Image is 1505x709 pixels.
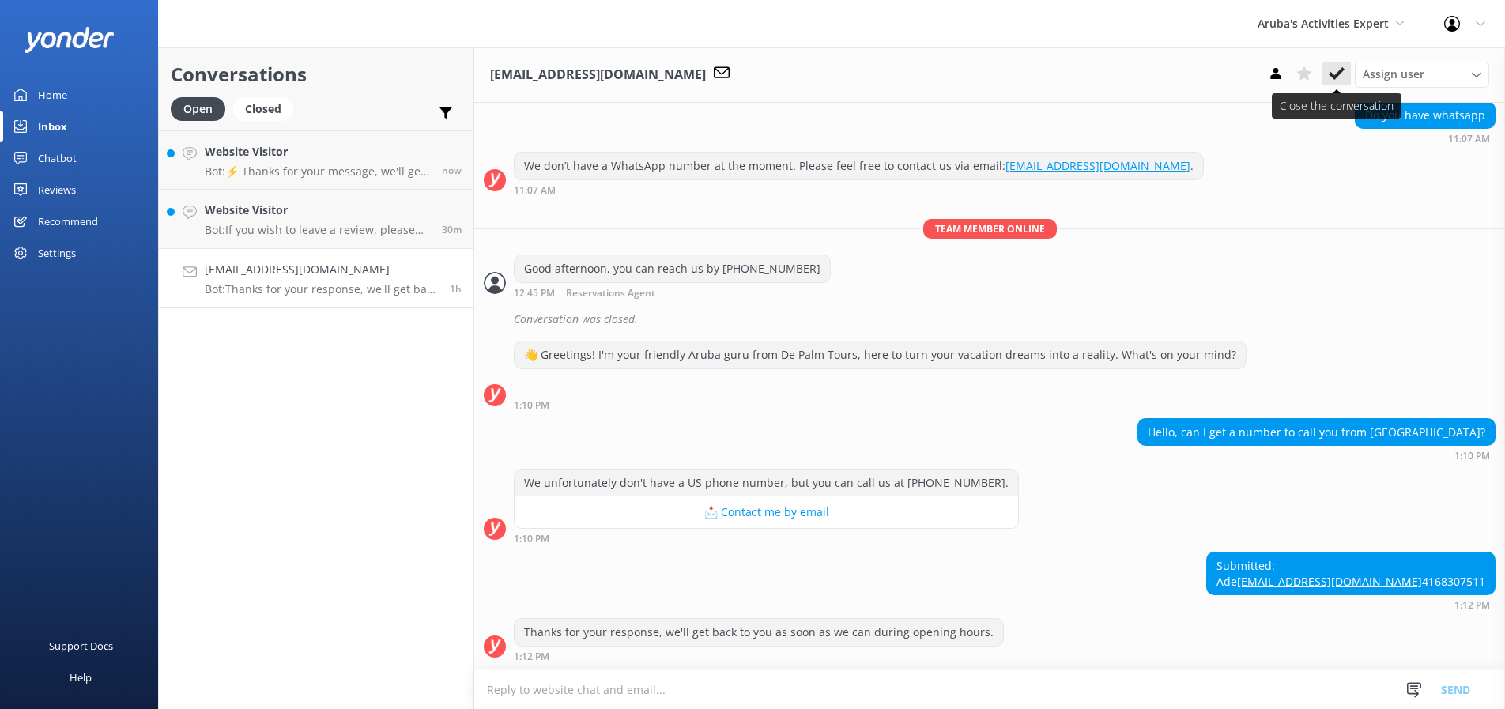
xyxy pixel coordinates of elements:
[514,186,556,195] strong: 11:07 AM
[1206,599,1496,610] div: Aug 22 2025 01:12pm (UTC -04:00) America/Caracas
[38,237,76,269] div: Settings
[70,662,92,693] div: Help
[205,261,438,278] h4: [EMAIL_ADDRESS][DOMAIN_NAME]
[923,219,1057,239] span: Team member online
[515,470,1018,496] div: We unfortunately don't have a US phone number, but you can call us at [PHONE_NUMBER].
[450,282,462,296] span: Aug 22 2025 01:12pm (UTC -04:00) America/Caracas
[1454,451,1490,461] strong: 1:10 PM
[1355,62,1489,87] div: Assign User
[1137,450,1496,461] div: Aug 22 2025 01:10pm (UTC -04:00) America/Caracas
[514,287,831,299] div: Aug 22 2025 12:45pm (UTC -04:00) America/Caracas
[566,289,655,299] span: Reservations Agent
[24,27,115,53] img: yonder-white-logo.png
[159,130,473,190] a: Website VisitorBot:⚡ Thanks for your message, we'll get back to you as soon as we can.now
[515,255,830,282] div: Good afternoon, you can reach us by [PHONE_NUMBER]
[171,100,233,117] a: Open
[205,143,430,160] h4: Website Visitor
[38,142,77,174] div: Chatbot
[514,289,555,299] strong: 12:45 PM
[442,223,462,236] span: Aug 22 2025 02:00pm (UTC -04:00) America/Caracas
[159,249,473,308] a: [EMAIL_ADDRESS][DOMAIN_NAME]Bot:Thanks for your response, we'll get back to you as soon as we can...
[515,153,1203,179] div: We don’t have a WhatsApp number at the moment. Please feel free to contact us via email: .
[38,206,98,237] div: Recommend
[1138,419,1495,446] div: Hello, can I get a number to call you from [GEOGRAPHIC_DATA]?
[514,401,549,410] strong: 1:10 PM
[1355,133,1496,144] div: Aug 22 2025 11:07am (UTC -04:00) America/Caracas
[1005,158,1190,173] a: [EMAIL_ADDRESS][DOMAIN_NAME]
[1237,574,1422,589] a: [EMAIL_ADDRESS][DOMAIN_NAME]
[1356,102,1495,129] div: Do you have whatsapp
[515,496,1018,528] button: 📩 Contact me by email
[159,190,473,249] a: Website VisitorBot:If you wish to leave a review, please do so on TripAdvisor.30m
[233,100,301,117] a: Closed
[514,534,549,544] strong: 1:10 PM
[514,306,1496,333] div: Conversation was closed.
[1207,552,1495,594] div: Submitted: Ade 4168307511
[205,223,430,237] p: Bot: If you wish to leave a review, please do so on TripAdvisor.
[1454,601,1490,610] strong: 1:12 PM
[1448,134,1490,144] strong: 11:07 AM
[1258,16,1389,31] span: Aruba's Activities Expert
[514,399,1247,410] div: Aug 22 2025 01:10pm (UTC -04:00) America/Caracas
[490,65,706,85] h3: [EMAIL_ADDRESS][DOMAIN_NAME]
[171,59,462,89] h2: Conversations
[38,79,67,111] div: Home
[515,341,1246,368] div: 👋 Greetings! I'm your friendly Aruba guru from De Palm Tours, here to turn your vacation dreams i...
[205,282,438,296] p: Bot: Thanks for your response, we'll get back to you as soon as we can during opening hours.
[38,111,67,142] div: Inbox
[205,202,430,219] h4: Website Visitor
[514,184,1204,195] div: Aug 22 2025 11:07am (UTC -04:00) America/Caracas
[1363,66,1424,83] span: Assign user
[38,174,76,206] div: Reviews
[514,533,1019,544] div: Aug 22 2025 01:10pm (UTC -04:00) America/Caracas
[171,97,225,121] div: Open
[233,97,293,121] div: Closed
[514,651,1004,662] div: Aug 22 2025 01:12pm (UTC -04:00) America/Caracas
[514,652,549,662] strong: 1:12 PM
[49,630,113,662] div: Support Docs
[205,164,430,179] p: Bot: ⚡ Thanks for your message, we'll get back to you as soon as we can.
[442,164,462,177] span: Aug 22 2025 02:29pm (UTC -04:00) America/Caracas
[515,619,1003,646] div: Thanks for your response, we'll get back to you as soon as we can during opening hours.
[484,306,1496,333] div: 2025-08-22T16:45:54.486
